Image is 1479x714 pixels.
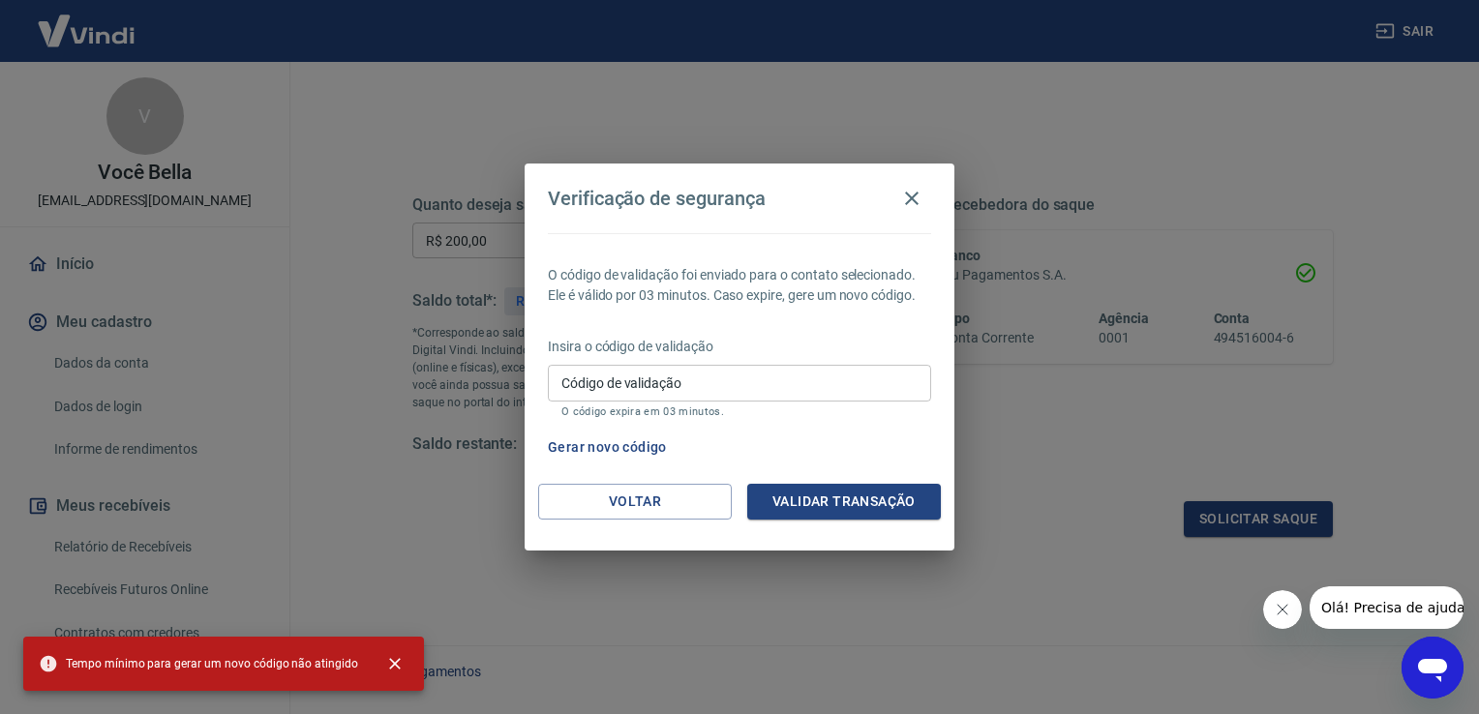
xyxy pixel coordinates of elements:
[1263,590,1302,629] iframe: Fechar mensagem
[1310,586,1464,629] iframe: Mensagem da empresa
[548,265,931,306] p: O código de validação foi enviado para o contato selecionado. Ele é válido por 03 minutos. Caso e...
[538,484,732,520] button: Voltar
[1402,637,1464,699] iframe: Botão para abrir a janela de mensagens
[374,642,416,685] button: close
[747,484,941,520] button: Validar transação
[540,430,675,465] button: Gerar novo código
[548,337,931,357] p: Insira o código de validação
[39,654,358,673] span: Tempo mínimo para gerar um novo código não atingido
[561,405,918,418] p: O código expira em 03 minutos.
[12,14,163,29] span: Olá! Precisa de ajuda?
[548,187,766,210] h4: Verificação de segurança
